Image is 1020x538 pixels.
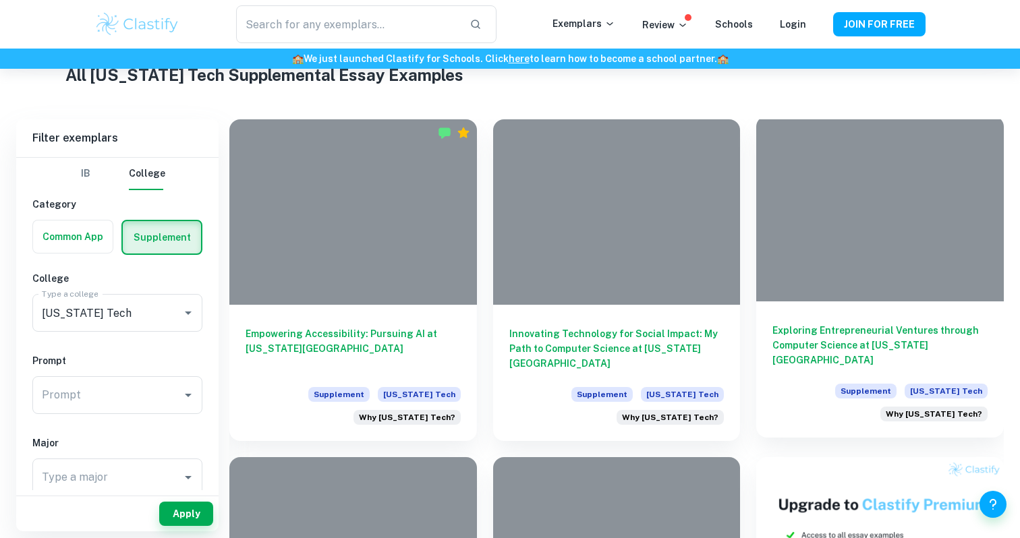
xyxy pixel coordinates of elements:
[179,303,198,322] button: Open
[905,384,988,398] span: [US_STATE] Tech
[509,326,725,371] h6: Innovating Technology for Social Impact: My Path to Computer Science at [US_STATE][GEOGRAPHIC_DATA]
[32,271,202,286] h6: College
[179,386,198,405] button: Open
[42,288,98,299] label: Type a college
[552,16,615,31] p: Exemplars
[772,323,988,367] h6: Exploring Entrepreneurial Ventures through Computer Science at [US_STATE][GEOGRAPHIC_DATA]
[179,468,198,487] button: Open
[756,119,1004,441] a: Exploring Entrepreneurial Ventures through Computer Science at [US_STATE][GEOGRAPHIC_DATA]Supplem...
[780,19,806,30] a: Login
[493,119,741,441] a: Innovating Technology for Social Impact: My Path to Computer Science at [US_STATE][GEOGRAPHIC_DAT...
[65,63,955,87] h1: All [US_STATE] Tech Supplemental Essay Examples
[353,410,461,425] div: Why do you want to study your chosen major specifically at Georgia Tech?
[308,387,370,402] span: Supplement
[229,119,477,441] a: Empowering Accessibility: Pursuing AI at [US_STATE][GEOGRAPHIC_DATA]Supplement[US_STATE] TechWhy ...
[641,387,724,402] span: [US_STATE] Tech
[292,53,304,64] span: 🏫
[32,353,202,368] h6: Prompt
[129,158,165,190] button: College
[571,387,633,402] span: Supplement
[622,411,718,423] span: Why [US_STATE] Tech?
[378,387,461,402] span: [US_STATE] Tech
[438,126,451,140] img: Marked
[715,19,753,30] a: Schools
[880,407,988,421] div: Why do you want to study your chosen major specifically at Georgia Tech?
[835,384,897,398] span: Supplement
[33,220,113,253] button: Common App
[69,158,102,190] button: IB
[509,53,530,64] a: here
[32,197,202,212] h6: Category
[159,502,213,526] button: Apply
[123,221,201,253] button: Supplement
[886,408,982,420] span: Why [US_STATE] Tech?
[617,410,724,425] div: Why do you want to study your chosen major specifically at Georgia Tech?
[16,119,219,157] h6: Filter exemplars
[69,158,165,190] div: Filter type choice
[94,11,180,38] img: Clastify logo
[359,411,455,423] span: Why [US_STATE] Tech?
[236,5,459,43] input: Search for any exemplars...
[717,53,729,64] span: 🏫
[457,126,470,140] div: Premium
[980,491,1007,518] button: Help and Feedback
[32,436,202,450] h6: Major
[642,18,688,32] p: Review
[3,51,1017,66] h6: We just launched Clastify for Schools. Click to learn how to become a school partner.
[833,12,926,36] button: JOIN FOR FREE
[246,326,461,371] h6: Empowering Accessibility: Pursuing AI at [US_STATE][GEOGRAPHIC_DATA]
